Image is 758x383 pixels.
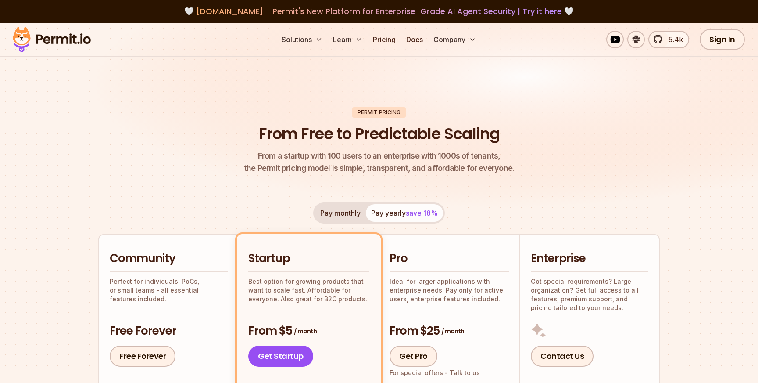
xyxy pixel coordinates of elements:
a: Sign In [700,29,745,50]
img: Permit logo [9,25,95,54]
p: Best option for growing products that want to scale fast. Affordable for everyone. Also great for... [248,277,369,304]
p: Got special requirements? Large organization? Get full access to all features, premium support, a... [531,277,648,312]
a: 5.4k [648,31,689,48]
a: Free Forever [110,346,175,367]
a: Contact Us [531,346,594,367]
a: Get Pro [390,346,437,367]
a: Get Startup [248,346,313,367]
a: Pricing [369,31,399,48]
div: Permit Pricing [352,107,406,118]
h2: Pro [390,251,509,267]
span: From a startup with 100 users to an enterprise with 1000s of tenants, [244,150,514,162]
p: the Permit pricing model is simple, transparent, and affordable for everyone. [244,150,514,174]
h1: From Free to Predictable Scaling [259,123,500,145]
button: Pay monthly [315,204,366,222]
span: / month [294,327,317,336]
button: Learn [329,31,366,48]
h2: Startup [248,251,369,267]
span: 5.4k [663,34,683,45]
button: Solutions [278,31,326,48]
h3: From $5 [248,323,369,339]
h2: Community [110,251,228,267]
a: Docs [403,31,426,48]
h3: Free Forever [110,323,228,339]
p: Ideal for larger applications with enterprise needs. Pay only for active users, enterprise featur... [390,277,509,304]
div: 🤍 🤍 [21,5,737,18]
h2: Enterprise [531,251,648,267]
span: [DOMAIN_NAME] - Permit's New Platform for Enterprise-Grade AI Agent Security | [196,6,562,17]
a: Talk to us [450,369,480,376]
a: Try it here [522,6,562,17]
h3: From $25 [390,323,509,339]
div: For special offers - [390,369,480,377]
button: Company [430,31,479,48]
p: Perfect for individuals, PoCs, or small teams - all essential features included. [110,277,228,304]
span: / month [441,327,464,336]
